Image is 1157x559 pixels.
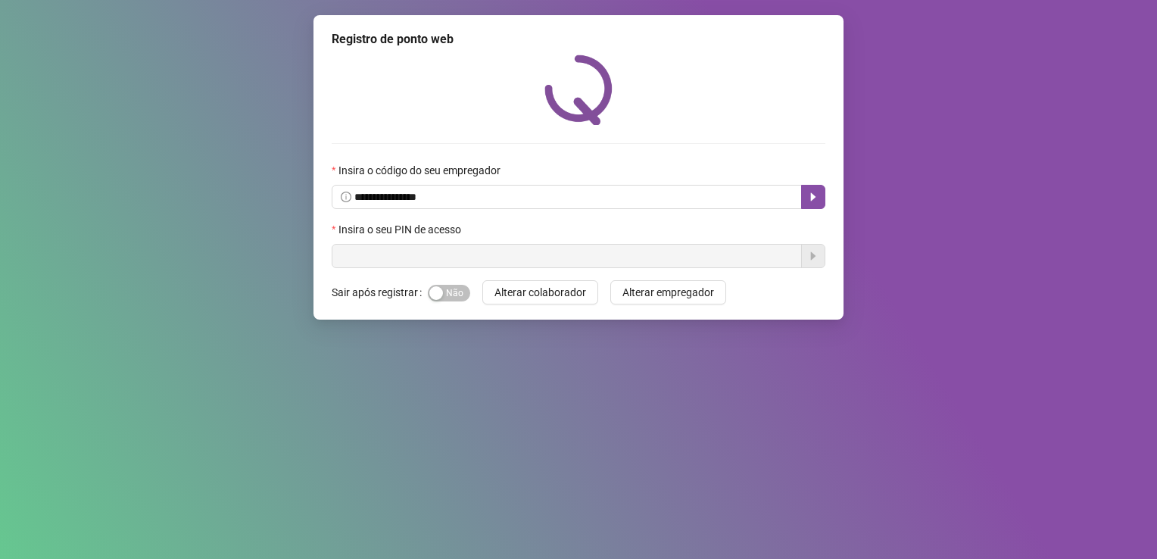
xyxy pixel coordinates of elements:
div: Registro de ponto web [332,30,825,48]
button: Alterar colaborador [482,280,598,304]
label: Insira o seu PIN de acesso [332,221,471,238]
label: Sair após registrar [332,280,428,304]
label: Insira o código do seu empregador [332,162,510,179]
button: Alterar empregador [610,280,726,304]
span: info-circle [341,192,351,202]
img: QRPoint [544,55,613,125]
span: caret-right [807,191,819,203]
span: Alterar empregador [622,284,714,301]
span: Alterar colaborador [494,284,586,301]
